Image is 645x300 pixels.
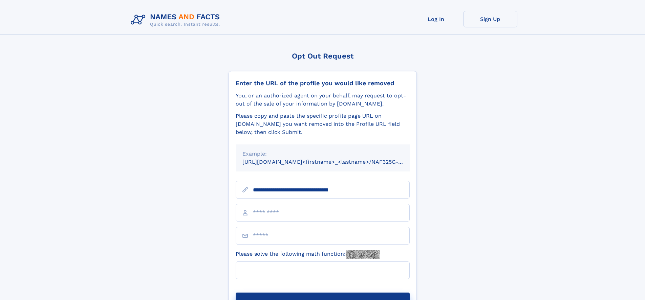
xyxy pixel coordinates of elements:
div: Enter the URL of the profile you would like removed [236,79,410,87]
div: Example: [242,150,403,158]
label: Please solve the following math function: [236,250,380,259]
div: You, or an authorized agent on your behalf, may request to opt-out of the sale of your informatio... [236,92,410,108]
a: Sign Up [463,11,517,27]
div: Opt Out Request [229,52,417,60]
small: [URL][DOMAIN_NAME]<firstname>_<lastname>/NAF325G-xxxxxxxx [242,159,423,165]
a: Log In [409,11,463,27]
img: Logo Names and Facts [128,11,225,29]
div: Please copy and paste the specific profile page URL on [DOMAIN_NAME] you want removed into the Pr... [236,112,410,136]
